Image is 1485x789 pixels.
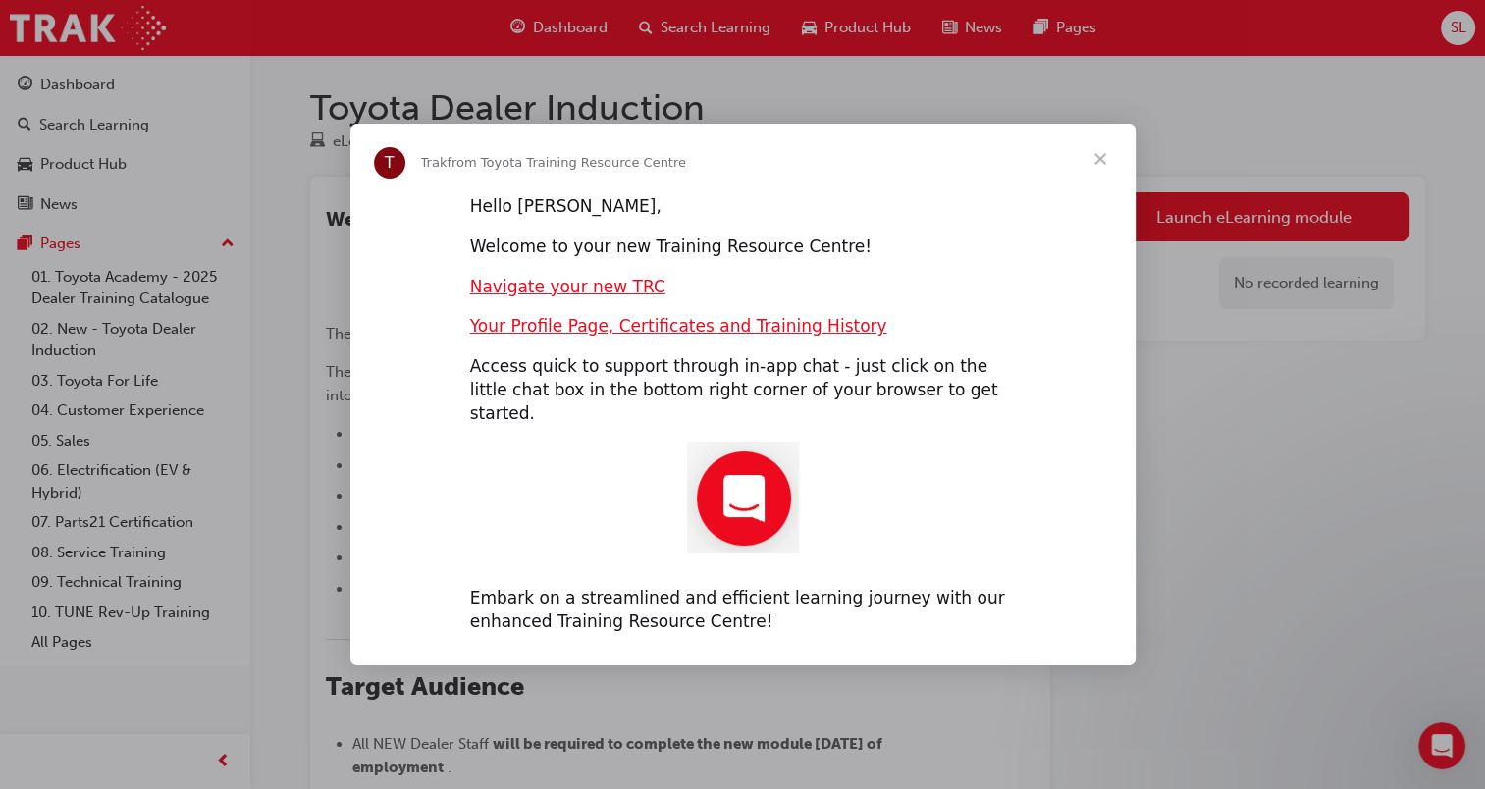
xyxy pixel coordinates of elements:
a: Your Profile Page, Certificates and Training History [470,316,887,336]
div: Embark on a streamlined and efficient learning journey with our enhanced Training Resource Centre! [470,587,1016,634]
span: from Toyota Training Resource Centre [447,155,686,170]
div: Hello [PERSON_NAME], [470,195,1016,219]
span: Close [1065,124,1136,194]
span: Trak [421,155,448,170]
div: Access quick to support through in-app chat - just click on the little chat box in the bottom rig... [470,355,1016,425]
a: Navigate your new TRC [470,277,665,296]
div: Welcome to your new Training Resource Centre! [470,236,1016,259]
div: Profile image for Trak [374,147,405,179]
